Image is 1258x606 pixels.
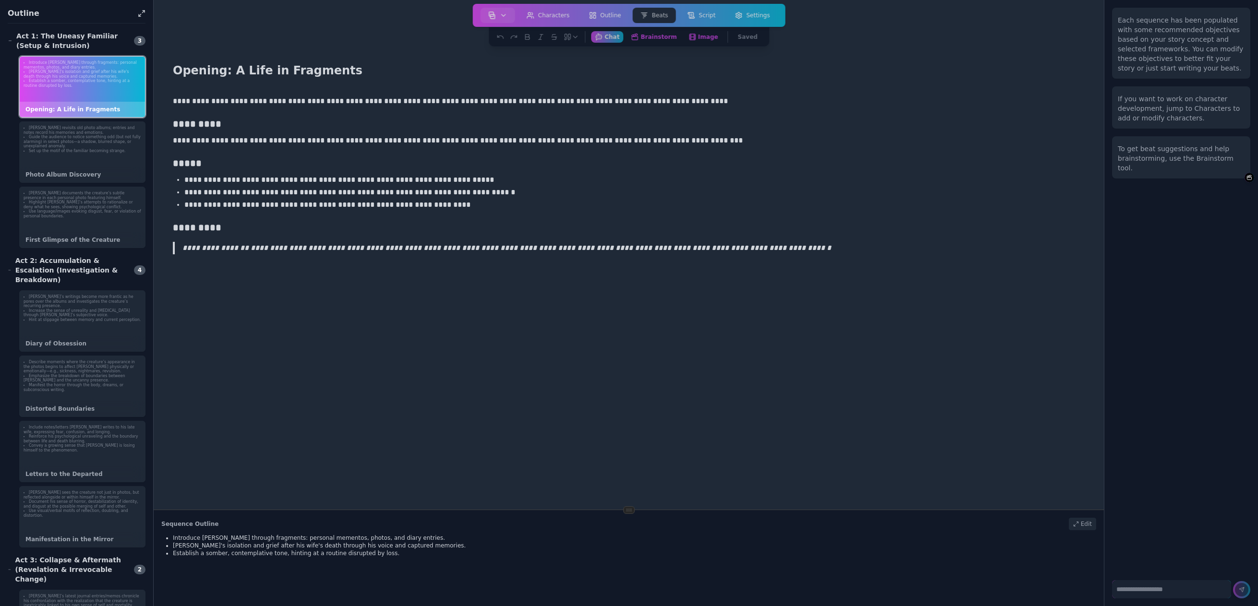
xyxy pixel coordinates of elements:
[24,149,141,154] li: Set up the motif of the familiar becoming strange.
[1118,15,1245,73] div: Each sequence has been populated with some recommended objectives based on your story concept and...
[24,443,141,452] li: Convey a growing sense that [PERSON_NAME] is losing himself to the phenomenon.
[1118,94,1245,123] div: If you want to work on character development, jump to Characters to add or modify characters.
[24,490,141,499] li: [PERSON_NAME] sees the creature not just in photos, but reflected alongside or within himself in ...
[1245,173,1254,182] button: Brainstorm
[24,209,141,218] li: Use language/images evoking disgust, fear, or violation of personal boundaries.
[725,6,779,25] a: Settings
[20,232,145,248] div: First Glimpse of the Creature
[24,60,141,70] li: Introduce [PERSON_NAME] through fragments: personal mementos, photos, and diary entries.
[173,549,1096,557] li: Establish a somber, contemplative tone, hinting at a routine disrupted by loss.
[161,520,218,528] h2: Sequence Outline
[24,509,141,518] li: Use visual/verbal motifs of reflection, doubling, and distortion.
[8,31,128,50] div: Act 1: The Uneasy Familiar (Setup & Intrusion)
[727,8,777,23] button: Settings
[632,8,676,23] button: Beats
[24,79,141,88] li: Establish a somber, contemplative tone, hinting at a routine disrupted by loss.
[173,534,1096,542] li: Introduce [PERSON_NAME] through fragments: personal mementos, photos, and diary entries.
[24,318,141,322] li: Hint at slippage between memory and current perception.
[169,61,366,80] h1: Opening: A Life in Fragments
[685,31,722,43] button: Image
[24,374,141,383] li: Emphasize the breakdown of boundaries between [PERSON_NAME] and the uncanny presence.
[1118,144,1245,173] div: To get beat suggestions and help brainstorming, use the Brainstorm tool.
[20,401,145,416] div: Distorted Boundaries
[20,336,145,351] div: Diary of Obsession
[8,555,128,584] div: Act 3: Collapse & Aftermath (Revelation & Irrevocable Change)
[20,466,145,482] div: Letters to the Departed
[24,70,141,79] li: [PERSON_NAME]'s isolation and grief after his wife's death through his voice and captured memories.
[24,309,141,318] li: Increase the sense of unreality and [MEDICAL_DATA] through [PERSON_NAME]’s subjective voice.
[581,8,629,23] button: Outline
[134,265,145,275] span: 4
[517,6,580,25] a: Characters
[24,126,141,135] li: [PERSON_NAME] revisits old photo albums; entries and notes record his memories and emotions.
[519,8,578,23] button: Characters
[488,12,496,19] img: storyboard
[24,425,141,434] li: Include notes/letters [PERSON_NAME] writes to his late wife, expressing fear, confusion, and long...
[134,565,145,574] span: 2
[24,191,141,200] li: [PERSON_NAME] documents the creature’s subtle presence in each personal photo featuring himself.
[8,256,128,285] div: Act 2: Accumulation & Escalation (Investigation & Breakdown)
[24,200,141,209] li: Highlight [PERSON_NAME]’s attempts to rationalize or deny what he sees, showing psychological con...
[734,31,762,43] button: Saved
[24,434,141,443] li: Reinforce his psychological unraveling and the boundary between life and death blurring.
[134,36,145,46] span: 3
[591,31,623,43] button: Chat
[173,542,1096,549] li: [PERSON_NAME]'s isolation and grief after his wife's death through his voice and captured memories.
[679,8,723,23] button: Script
[627,31,680,43] button: Brainstorm
[24,383,141,392] li: Manifest the horror through the body, dreams, or subconscious writing.
[24,360,141,374] li: Describe moments where the creature’s appearance in the photos begins to affect [PERSON_NAME] phy...
[24,295,141,309] li: [PERSON_NAME]’s writings become more frantic as he pores over the albums and investigates the cre...
[20,102,145,117] div: Opening: A Life in Fragments
[20,167,145,182] div: Photo Album Discovery
[8,8,134,19] h1: Outline
[677,6,725,25] a: Script
[1069,518,1096,530] div: Edit
[24,499,141,509] li: Document his sense of horror, destabilization of identity, and disgust at the possible merging of...
[579,6,630,25] a: Outline
[20,532,145,547] div: Manifestation in the Mirror
[24,135,141,149] li: Guide the audience to notice something odd (but not fully alarming) in select photos—a shadow, bl...
[630,6,677,25] a: Beats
